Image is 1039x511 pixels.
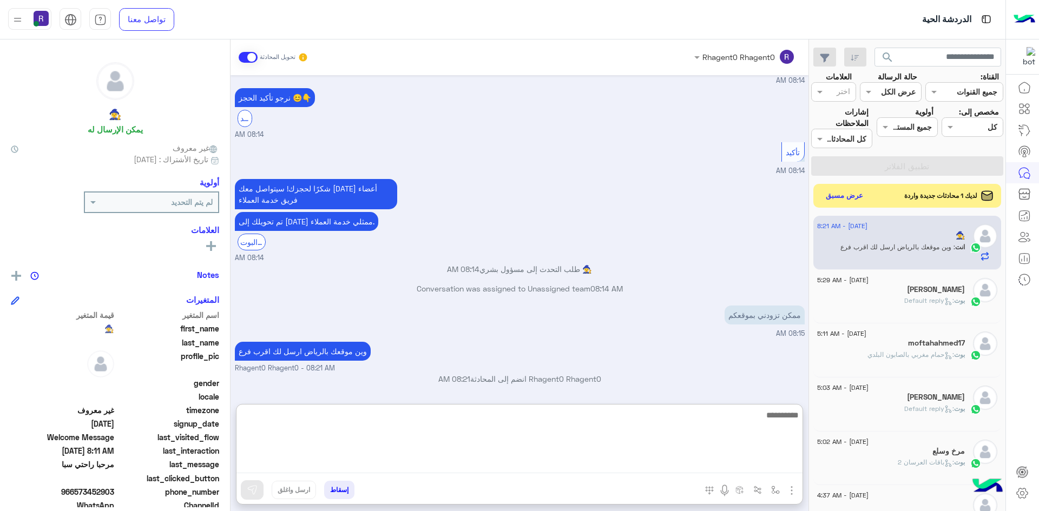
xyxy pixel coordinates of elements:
h6: Notes [197,270,219,280]
a: tab [89,8,111,31]
img: Logo [1014,8,1035,31]
img: make a call [705,486,714,495]
span: تاريخ الأشتراك : [DATE] [134,154,208,165]
img: tab [94,14,107,26]
span: 08:14 AM [776,167,805,175]
span: : حمام مغربي بالصابون البلدي [867,350,954,359]
a: تواصل معنا [119,8,174,31]
p: 15/8/2025, 8:14 AM [235,179,397,209]
span: تأكيد [786,148,800,157]
img: hulul-logo.png [969,468,1007,506]
span: 08:21 AM [438,374,470,383]
p: Conversation was assigned to Unassigned team [235,283,805,294]
span: وين موقعك بالرياض ارسل لك اقرب فرع [840,243,955,251]
p: Rhagent0 Rhagent0 انضم إلى المحادثة [235,373,805,384]
span: last_name [116,337,220,348]
span: timezone [116,404,220,416]
span: last_message [116,459,220,470]
span: بوت [954,350,965,359]
span: signup_date [116,418,220,429]
img: 322853014244696 [1016,47,1035,67]
span: قيمة المتغير [11,309,114,321]
img: tab [979,12,993,26]
span: [DATE] - 5:02 AM [817,437,869,447]
p: 15/8/2025, 8:15 AM [725,306,805,324]
span: : باقات العرسان 2 [898,458,954,466]
span: 08:14 AM [776,76,805,84]
label: العلامات [826,71,852,82]
h5: Salah alsnjk [907,285,965,294]
span: : Default reply [904,404,954,413]
span: : Default reply [904,296,954,304]
button: search [874,48,901,71]
span: first_name [116,323,220,334]
span: غير معروف [173,142,219,154]
img: WhatsApp [970,458,981,469]
label: إشارات الملاحظات [811,106,869,129]
span: 08:15 AM [776,329,805,337]
span: [DATE] - 4:37 AM [817,490,869,500]
span: 08:14 AM [235,130,264,140]
img: defaultAdmin.png [973,440,997,464]
div: تأكيد [238,110,252,127]
img: WhatsApp [970,296,981,307]
label: القناة: [981,71,999,82]
span: بوت [954,404,965,413]
h6: العلامات [11,225,219,235]
div: اختر [837,85,852,99]
img: defaultAdmin.png [87,350,114,377]
p: 🧙‍♀️ طلب التحدث إلى مسؤول بشري [235,263,805,275]
span: بوت [954,296,965,304]
small: تحويل المحادثة [260,53,295,62]
label: مخصص إلى: [959,106,999,117]
img: Trigger scenario [753,486,762,494]
img: select flow [771,486,780,494]
span: null [11,473,114,484]
span: انت [955,243,965,251]
span: gender [116,377,220,389]
span: مرحبا راحتي سبا [11,459,114,470]
img: defaultAdmin.png [973,331,997,356]
h5: مرخ وسلع [932,447,965,456]
span: locale [116,391,220,402]
span: Rhagent0 Rhagent0 - 08:21 AM [235,363,335,374]
label: حالة الرسالة [878,71,917,82]
h5: moftahahmed17 [908,339,965,348]
span: search [881,51,894,64]
span: [DATE] - 5:29 AM [817,275,869,285]
img: tab [64,14,77,26]
h5: ابو ريتال [907,393,965,402]
h5: 🧙‍♀️ [109,108,121,121]
span: 966573452903 [11,486,114,497]
span: لديك 1 محادثات جديدة واردة [904,191,977,201]
p: 15/8/2025, 8:14 AM [235,88,315,107]
h6: يمكن الإرسال له [88,124,143,134]
span: بوت [954,458,965,466]
h5: 🧙‍♀️ [956,231,965,240]
span: null [11,391,114,402]
span: غير معروف [11,404,114,416]
img: defaultAdmin.png [973,386,997,410]
button: ارسل واغلق [272,481,316,499]
label: أولوية [915,106,933,117]
img: notes [30,271,39,280]
span: last_visited_flow [116,432,220,443]
p: الدردشة الحية [922,12,971,27]
img: send attachment [785,484,798,497]
span: 2025-08-15T05:11:38.443Z [11,445,114,456]
span: Welcome Message [11,432,114,443]
span: last_interaction [116,445,220,456]
span: 08:14 AM [447,264,479,274]
span: 2025-08-15T05:11:38.449Z [11,418,114,429]
img: create order [735,486,744,494]
h6: المتغيرات [186,295,219,304]
h6: أولوية [200,177,219,187]
div: الرجوع الى البوت [238,234,266,250]
button: create order [731,481,749,499]
button: إسقاط [324,481,354,499]
img: profile [11,13,24,26]
span: 08:14 AM [590,284,623,293]
span: 2 [11,500,114,511]
span: profile_pic [116,350,220,375]
span: null [11,377,114,389]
